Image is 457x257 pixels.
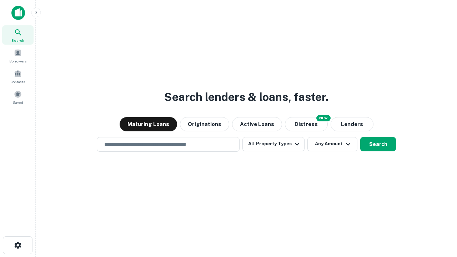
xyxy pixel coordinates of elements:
span: Borrowers [9,58,26,64]
button: All Property Types [242,137,305,151]
span: Contacts [11,79,25,85]
span: Search [11,37,24,43]
button: Search [360,137,396,151]
a: Borrowers [2,46,34,65]
a: Search [2,25,34,45]
a: Contacts [2,67,34,86]
div: NEW [316,115,331,121]
button: Active Loans [232,117,282,131]
button: Originations [180,117,229,131]
img: capitalize-icon.png [11,6,25,20]
button: Lenders [331,117,373,131]
button: Any Amount [307,137,357,151]
h3: Search lenders & loans, faster. [164,89,328,106]
button: Search distressed loans with lien and other non-mortgage details. [285,117,328,131]
iframe: Chat Widget [421,200,457,234]
button: Maturing Loans [120,117,177,131]
a: Saved [2,87,34,107]
span: Saved [13,100,23,105]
